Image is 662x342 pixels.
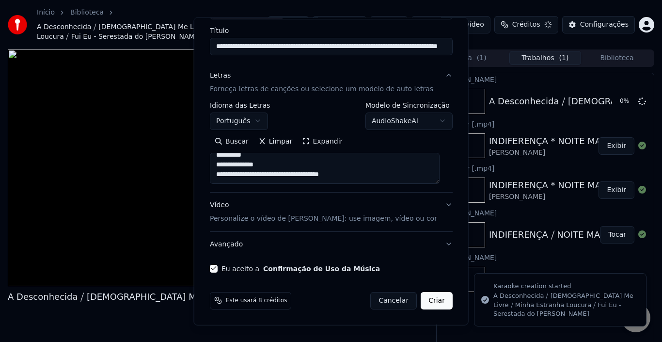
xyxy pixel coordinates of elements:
[210,231,453,257] button: Avançado
[210,27,453,33] label: Título
[221,265,380,272] label: Eu aceito a
[210,192,453,231] button: VídeoPersonalize o vídeo de [PERSON_NAME]: use imagem, vídeo ou cor
[365,101,452,108] label: Modelo de Sincronização
[421,292,453,309] button: Criar
[297,133,347,149] button: Expandir
[210,84,433,94] p: Forneça letras de canções ou selecione um modelo de auto letras
[210,200,437,223] div: Vídeo
[253,133,297,149] button: Limpar
[210,70,231,80] div: Letras
[210,101,270,108] label: Idioma das Letras
[210,63,453,101] button: LetrasForneça letras de canções ou selecione um modelo de auto letras
[210,101,453,192] div: LetrasForneça letras de canções ou selecione um modelo de auto letras
[210,133,253,149] button: Buscar
[226,296,287,304] span: Este usará 8 créditos
[210,213,437,223] p: Personalize o vídeo de [PERSON_NAME]: use imagem, vídeo ou cor
[263,265,380,272] button: Eu aceito a
[370,292,417,309] button: Cancelar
